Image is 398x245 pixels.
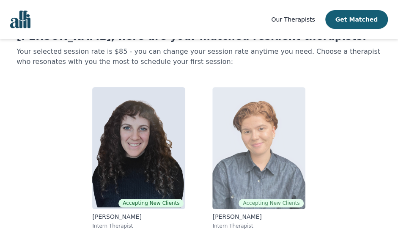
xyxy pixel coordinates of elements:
[271,16,315,23] span: Our Therapists
[16,47,382,67] p: Your selected session rate is $85 - you can change your session rate anytime you need. Choose a t...
[92,223,185,229] p: Intern Therapist
[206,80,312,236] a: Capri Contreras-De BlasisAccepting New Clients[PERSON_NAME]Intern Therapist
[271,14,315,25] a: Our Therapists
[85,80,192,236] a: Shira BlakeAccepting New Clients[PERSON_NAME]Intern Therapist
[10,11,30,28] img: alli logo
[92,212,185,221] p: [PERSON_NAME]
[118,199,184,207] span: Accepting New Clients
[212,212,305,221] p: [PERSON_NAME]
[239,199,304,207] span: Accepting New Clients
[212,87,305,209] img: Capri Contreras-De Blasis
[92,87,185,209] img: Shira Blake
[325,10,388,29] button: Get Matched
[212,223,305,229] p: Intern Therapist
